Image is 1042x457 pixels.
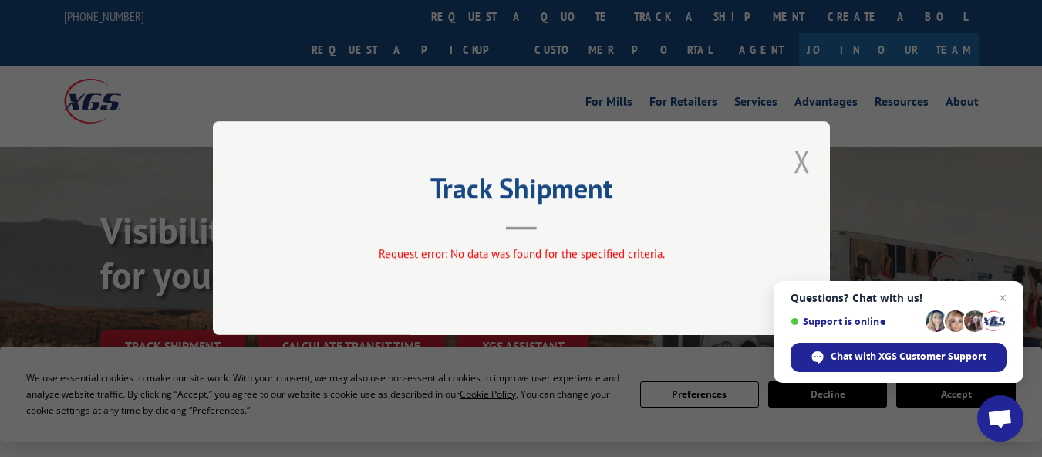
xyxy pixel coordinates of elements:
[290,178,753,207] h2: Track Shipment
[794,140,811,181] button: Close modal
[977,395,1023,442] div: Open chat
[791,316,920,327] span: Support is online
[993,289,1012,307] span: Close chat
[791,343,1007,372] div: Chat with XGS Customer Support
[378,247,664,262] span: Request error: No data was found for the specified criteria.
[831,350,986,364] span: Chat with XGS Customer Support
[791,292,1007,304] span: Questions? Chat with us!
